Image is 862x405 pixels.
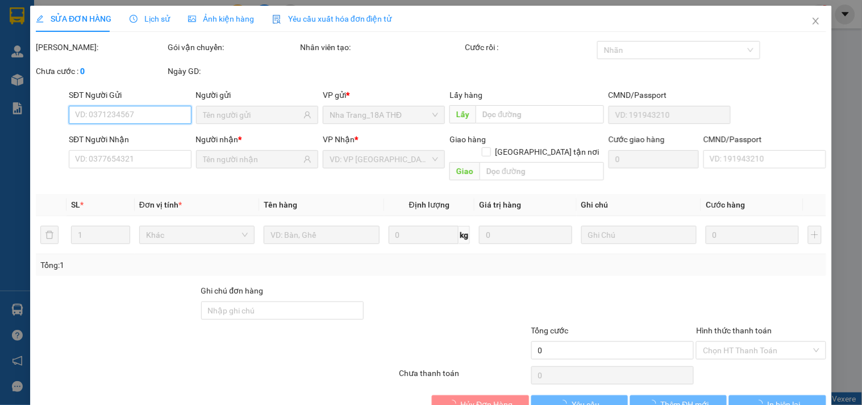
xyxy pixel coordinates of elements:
span: Lấy hàng [450,90,483,100]
span: SỬA ĐƠN HÀNG [36,14,111,23]
span: Giao [450,162,480,180]
div: Ngày GD: [168,65,298,77]
span: Khác [146,226,248,243]
b: 0 [80,67,85,76]
div: Nhân viên tạo: [300,41,463,53]
span: close [811,16,821,26]
span: picture [188,15,196,23]
input: VD: Bàn, Ghế [264,226,379,244]
span: Giao hàng [450,135,486,144]
div: Chưa cước : [36,65,165,77]
button: Close [800,6,832,38]
input: Ghi chú đơn hàng [201,301,364,320]
input: VD: 191943210 [609,106,731,124]
span: Giá trị hàng [479,200,521,209]
span: edit [36,15,44,23]
span: Tổng cước [531,326,569,335]
span: clock-circle [130,15,138,23]
div: SĐT Người Nhận [69,133,191,146]
div: Người nhận [196,133,318,146]
span: Định lượng [409,200,449,209]
span: kg [459,226,470,244]
div: Người gửi [196,89,318,101]
div: Gói vận chuyển: [168,41,298,53]
input: 0 [479,226,572,244]
button: plus [808,226,822,244]
img: icon [272,15,281,24]
div: Tổng: 1 [40,259,334,271]
span: Yêu cầu xuất hóa đơn điện tử [272,14,392,23]
th: Ghi chú [577,194,701,216]
span: user [303,111,311,119]
button: delete [40,226,59,244]
div: Chưa thanh toán [398,367,530,387]
span: Lấy [450,105,476,123]
div: VP gửi [323,89,445,101]
label: Hình thức thanh toán [696,326,772,335]
label: Cước giao hàng [609,135,665,144]
span: Đơn vị tính [139,200,182,209]
div: CMND/Passport [703,133,826,146]
input: Dọc đường [480,162,604,180]
div: Cước rồi : [465,41,595,53]
input: Cước giao hàng [609,150,699,168]
input: 0 [706,226,799,244]
span: user [303,155,311,163]
span: Tên hàng [264,200,297,209]
span: Cước hàng [706,200,745,209]
div: SĐT Người Gửi [69,89,191,101]
div: CMND/Passport [609,89,731,101]
input: Tên người nhận [203,153,301,166]
input: Tên người gửi [203,109,301,121]
span: Nha Trang_18A THĐ [330,106,438,123]
input: Dọc đường [476,105,604,123]
span: VP Nhận [323,135,355,144]
span: Lịch sử [130,14,170,23]
input: Ghi Chú [581,226,697,244]
span: [GEOGRAPHIC_DATA] tận nơi [491,146,604,158]
span: SL [71,200,80,209]
label: Ghi chú đơn hàng [201,286,264,295]
div: [PERSON_NAME]: [36,41,165,53]
span: Ảnh kiện hàng [188,14,254,23]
